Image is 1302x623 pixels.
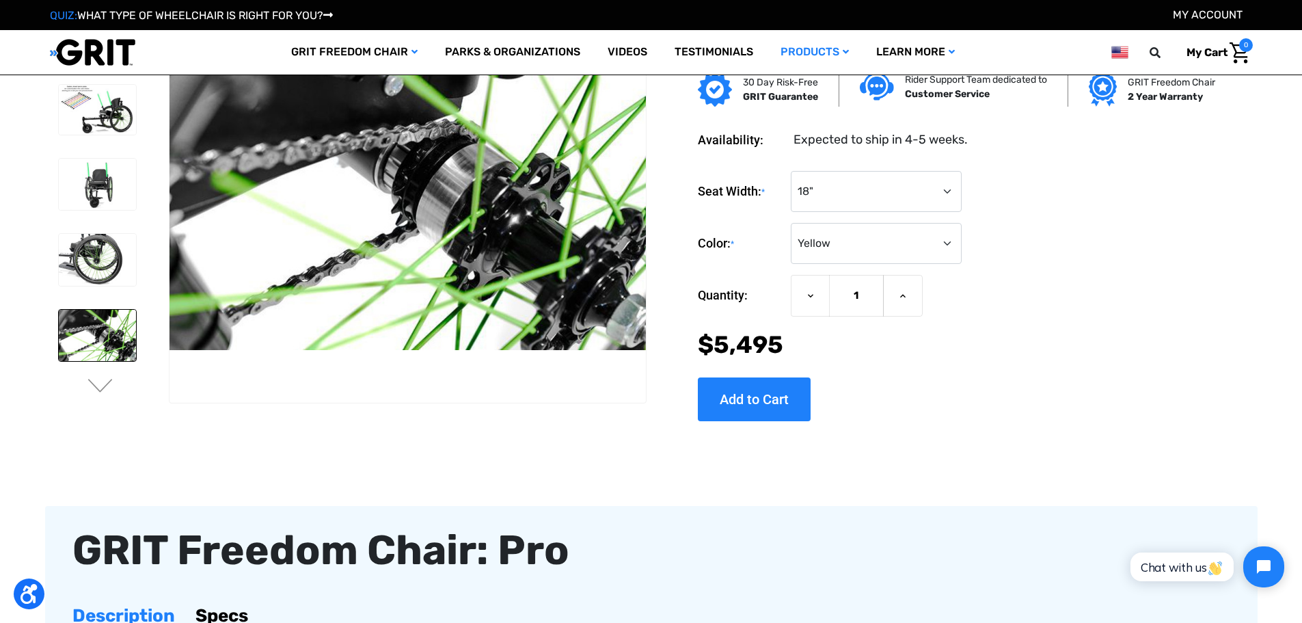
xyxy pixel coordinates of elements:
img: us.png [1111,44,1128,61]
input: Add to Cart [698,377,811,421]
a: Learn More [863,30,968,75]
a: GRIT Freedom Chair [277,30,431,75]
img: GRIT Guarantee [698,72,732,107]
label: Seat Width: [698,171,784,213]
a: Videos [594,30,661,75]
img: GRIT Freedom Chair Pro: close up of one Spinergy wheel with green-colored spokes and upgraded dri... [169,32,645,349]
p: GRIT Freedom Chair [1128,75,1215,90]
dt: Availability: [698,131,784,149]
img: GRIT Freedom Chair Pro: close up of one Spinergy wheel with green-colored spokes and upgraded dri... [59,310,136,362]
div: GRIT Freedom Chair: Pro [72,520,1230,581]
img: Grit freedom [1089,72,1117,107]
span: 0 [1239,38,1253,52]
dd: Expected to ship in 4-5 weeks. [794,131,968,149]
span: $5,495 [698,330,783,359]
img: Cart [1230,42,1249,64]
label: Color: [698,223,784,265]
strong: 2 Year Warranty [1128,91,1203,103]
a: Testimonials [661,30,767,75]
img: GRIT Freedom Chair Pro: front view of Pro model all terrain wheelchair with green lever wraps and... [59,159,136,211]
strong: Customer Service [905,88,990,100]
a: Products [767,30,863,75]
img: GRIT All-Terrain Wheelchair and Mobility Equipment [50,38,135,66]
img: GRIT Freedom Chair Pro: side view of Pro model with green lever wraps and spokes on Spinergy whee... [59,85,136,135]
span: My Cart [1186,46,1228,59]
button: Go to slide 2 of 3 [86,379,115,395]
input: Search [1156,38,1176,67]
a: Cart with 0 items [1176,38,1253,67]
a: Account [1173,8,1243,21]
img: Customer service [860,72,894,101]
span: QUIZ: [50,9,77,22]
a: Parks & Organizations [431,30,594,75]
p: Rider Support Team dedicated to [905,72,1047,87]
a: QUIZ:WHAT TYPE OF WHEELCHAIR IS RIGHT FOR YOU? [50,9,333,22]
label: Quantity: [698,275,784,316]
iframe: Tidio Chat [1115,535,1296,599]
img: GRIT Freedom Chair Pro: close up side view of Pro off road wheelchair model highlighting custom c... [59,234,136,286]
p: 30 Day Risk-Free [743,75,818,90]
strong: GRIT Guarantee [743,91,818,103]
